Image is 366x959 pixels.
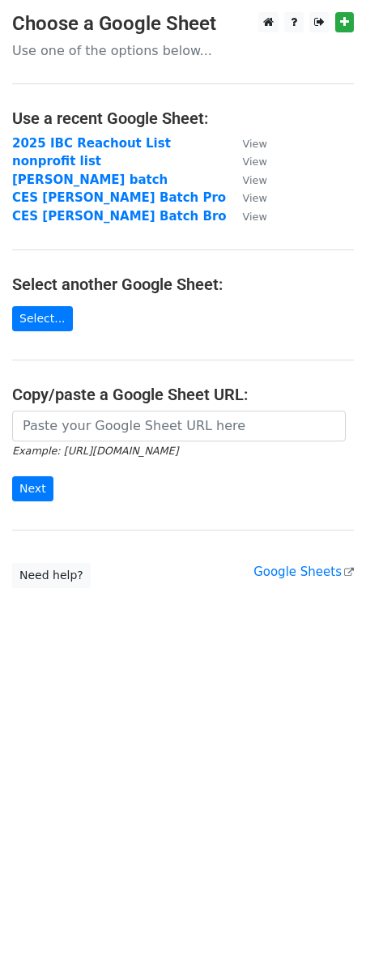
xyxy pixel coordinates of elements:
a: CES [PERSON_NAME] Batch Pro [12,190,226,205]
input: Paste your Google Sheet URL here [12,411,346,441]
small: View [243,174,267,186]
small: View [243,192,267,204]
h4: Copy/paste a Google Sheet URL: [12,385,354,404]
small: View [243,211,267,223]
a: Select... [12,306,73,331]
a: View [227,136,267,151]
a: View [227,209,267,224]
small: View [243,156,267,168]
iframe: Chat Widget [285,881,366,959]
small: View [243,138,267,150]
h4: Use a recent Google Sheet: [12,109,354,128]
a: CES [PERSON_NAME] Batch Bro [12,209,227,224]
small: Example: [URL][DOMAIN_NAME] [12,445,178,457]
input: Next [12,476,53,501]
h4: Select another Google Sheet: [12,275,354,294]
a: Google Sheets [253,565,354,579]
h3: Choose a Google Sheet [12,12,354,36]
a: [PERSON_NAME] batch [12,173,168,187]
a: nonprofit list [12,154,101,168]
a: View [227,190,267,205]
a: View [227,154,267,168]
a: View [227,173,267,187]
a: 2025 IBC Reachout List [12,136,171,151]
p: Use one of the options below... [12,42,354,59]
a: Need help? [12,563,91,588]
